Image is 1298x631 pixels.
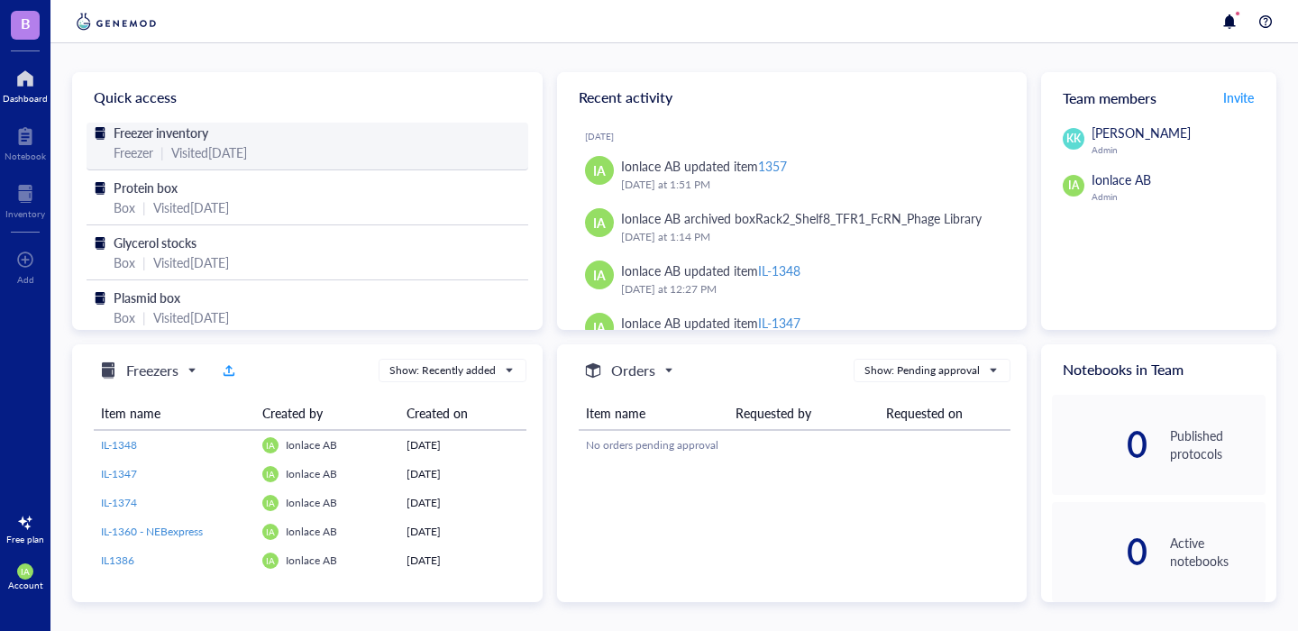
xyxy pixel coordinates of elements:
div: Admin [1092,191,1266,202]
a: Dashboard [3,64,48,104]
div: Quick access [72,72,543,123]
span: IA [1068,178,1079,194]
div: Notebooks in Team [1041,344,1276,395]
span: IA [21,566,30,577]
div: Published protocols [1170,426,1266,462]
span: IL1386 [101,553,134,568]
span: IL-1347 [101,466,137,481]
h5: Freezers [126,360,178,381]
div: Active notebooks [1170,534,1266,570]
div: Box [114,197,135,217]
div: Ionlace AB updated item [621,156,787,176]
span: IL-1348 [101,437,137,453]
div: Show: Recently added [389,362,496,379]
th: Created on [399,397,526,430]
span: Ionlace AB [286,466,337,481]
a: Inventory [5,179,45,219]
div: | [142,197,146,217]
span: IA [266,555,275,566]
span: IA [593,160,606,180]
th: Item name [579,397,729,430]
div: [DATE] [585,131,1013,142]
div: Ionlace AB updated item [621,261,800,280]
a: IL-1347 [101,466,248,482]
span: KK [1066,131,1081,147]
div: Admin [1092,144,1266,155]
div: | [142,307,146,327]
div: Visited [DATE] [153,252,229,272]
button: Invite [1222,83,1255,112]
div: Rack2_Shelf8_TFR1_FcRN_Phage Library [755,209,982,227]
span: Protein box [114,178,178,197]
a: IL-1374 [101,495,248,511]
div: 1357 [758,157,787,175]
span: Ionlace AB [286,495,337,510]
a: IL1386 [101,553,248,569]
div: Box [114,252,135,272]
div: [DATE] [407,524,519,540]
span: Ionlace AB [286,524,337,539]
span: Glycerol stocks [114,233,197,251]
a: IL-1360 - NEBexpress [101,524,248,540]
div: Visited [DATE] [153,307,229,327]
span: IA [266,469,275,480]
div: | [160,142,164,162]
th: Item name [94,397,255,430]
div: Team members [1041,72,1276,123]
span: [PERSON_NAME] [1092,123,1191,142]
span: Plasmid box [114,288,180,306]
span: Ionlace AB [1092,170,1151,188]
div: Ionlace AB archived box [621,208,983,228]
div: Visited [DATE] [153,197,229,217]
span: Ionlace AB [286,437,337,453]
a: IAIonlace AB updated itemIL-1348[DATE] at 12:27 PM [571,253,1013,306]
div: Box [114,307,135,327]
div: [DATE] at 12:27 PM [621,280,999,298]
th: Requested by [728,397,879,430]
th: Requested on [879,397,1010,430]
a: Notebook [5,122,46,161]
div: | [142,252,146,272]
span: B [21,12,31,34]
div: Dashboard [3,93,48,104]
div: [DATE] [407,553,519,569]
a: IL-1348 [101,437,248,453]
span: Ionlace AB [286,553,337,568]
div: Notebook [5,151,46,161]
h5: Orders [611,360,655,381]
span: IA [593,265,606,285]
div: Visited [DATE] [171,142,247,162]
div: Add [17,274,34,285]
div: 0 [1052,430,1147,459]
span: IL-1360 - NEBexpress [101,524,203,539]
span: IA [266,498,275,508]
div: [DATE] [407,495,519,511]
div: Recent activity [557,72,1028,123]
div: Inventory [5,208,45,219]
span: IA [593,213,606,233]
span: Freezer inventory [114,123,208,142]
div: 0 [1052,537,1147,566]
div: Free plan [6,534,44,544]
div: [DATE] [407,437,519,453]
span: IA [266,526,275,537]
div: [DATE] at 1:51 PM [621,176,999,194]
div: IL-1348 [758,261,800,279]
div: [DATE] at 1:14 PM [621,228,999,246]
div: No orders pending approval [586,437,1004,453]
span: IA [266,440,275,451]
div: Freezer [114,142,153,162]
a: IAIonlace AB updated item1357[DATE] at 1:51 PM [571,149,1013,201]
div: [DATE] [407,466,519,482]
span: Invite [1223,88,1254,106]
div: Account [8,580,43,590]
div: Show: Pending approval [864,362,980,379]
img: genemod-logo [72,11,160,32]
span: IL-1374 [101,495,137,510]
th: Created by [255,397,399,430]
